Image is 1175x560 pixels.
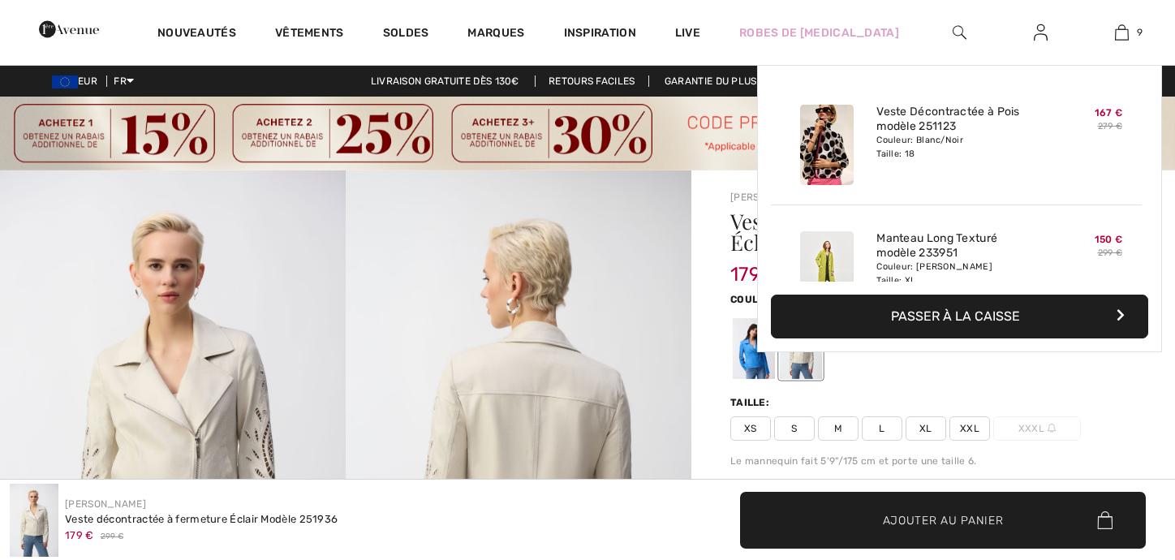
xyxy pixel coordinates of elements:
div: Couleur: Blanc/Noir Taille: 18 [876,134,1036,160]
span: Ajouter au panier [883,511,1004,528]
span: EUR [52,75,104,87]
span: XXL [949,416,990,441]
a: 9 [1082,23,1161,42]
s: 279 € [1098,121,1123,131]
span: 167 € [1095,107,1123,118]
a: [PERSON_NAME] [65,498,146,510]
a: Retours faciles [535,75,649,87]
span: 179 € [730,247,781,286]
span: S [774,416,815,441]
div: Le mannequin fait 5'9"/175 cm et porte une taille 6. [730,454,1136,468]
img: ring-m.svg [1048,424,1056,432]
span: 150 € [1095,234,1123,245]
span: 299 € [101,531,124,543]
img: Mes infos [1034,23,1048,42]
img: Manteau Long Texturé modèle 233951 [800,231,854,312]
img: Veste D&eacute;contract&eacute;e &agrave; Fermeture &Eacute;clair mod&egrave;le 251936 [10,484,58,557]
button: Ajouter au panier [740,492,1146,549]
img: recherche [953,23,966,42]
a: Manteau Long Texturé modèle 233951 [876,231,1036,261]
span: FR [114,75,134,87]
img: Euro [52,75,78,88]
a: Live [675,24,700,41]
a: Se connecter [1021,23,1061,43]
span: L [862,416,902,441]
a: Garantie du plus bas prix [652,75,818,87]
img: Bag.svg [1097,511,1113,529]
img: Veste Décontractée à Pois modèle 251123 [800,105,854,185]
span: 9 [1137,25,1143,40]
span: Inspiration [564,26,636,43]
a: [PERSON_NAME] [730,192,811,203]
div: Coastal blue [733,318,775,379]
span: XL [906,416,946,441]
a: Veste Décontractée à Pois modèle 251123 [876,105,1036,134]
h1: Veste décontractée à fermeture Éclair Modèle 251936 [730,211,1069,253]
a: Robes de [MEDICAL_DATA] [739,24,899,41]
img: 1ère Avenue [39,13,99,45]
a: Nouveautés [157,26,236,43]
a: Vêtements [275,26,344,43]
span: XS [730,416,771,441]
iframe: Ouvre un widget dans lequel vous pouvez trouver plus d’informations [1072,438,1159,479]
a: Soldes [383,26,429,43]
img: Mon panier [1115,23,1129,42]
div: Couleur: [PERSON_NAME] Taille: XL [876,261,1036,286]
a: Livraison gratuite dès 130€ [358,75,532,87]
a: Marques [467,26,524,43]
span: XXXL [993,416,1081,441]
s: 299 € [1098,248,1123,258]
div: Veste décontractée à fermeture Éclair Modèle 251936 [65,511,338,528]
span: M [818,416,859,441]
div: Moonstone [780,318,822,379]
span: 179 € [65,529,94,541]
div: Taille: [730,395,773,410]
button: Passer à la caisse [771,295,1148,338]
span: Couleur: [730,294,782,305]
